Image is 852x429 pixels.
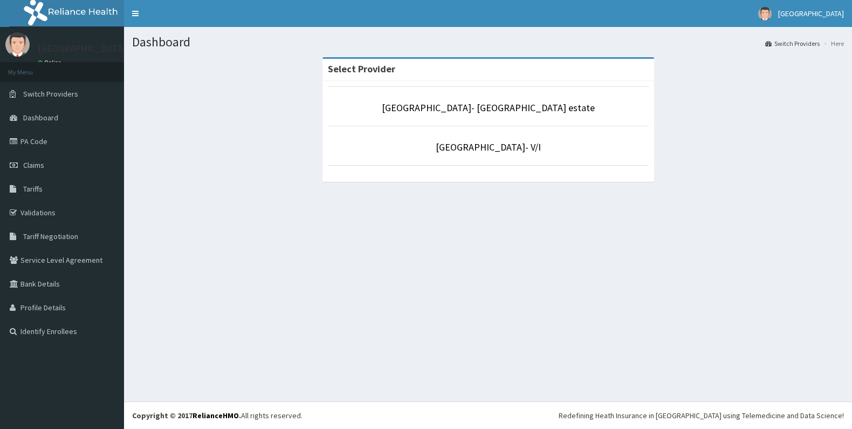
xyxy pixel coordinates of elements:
[193,411,239,420] a: RelianceHMO
[132,35,844,49] h1: Dashboard
[765,39,820,48] a: Switch Providers
[23,160,44,170] span: Claims
[758,7,772,21] img: User Image
[778,9,844,18] span: [GEOGRAPHIC_DATA]
[38,59,64,66] a: Online
[328,63,395,75] strong: Select Provider
[5,32,30,57] img: User Image
[124,401,852,429] footer: All rights reserved.
[821,39,844,48] li: Here
[382,101,595,114] a: [GEOGRAPHIC_DATA]- [GEOGRAPHIC_DATA] estate
[23,184,43,194] span: Tariffs
[23,89,78,99] span: Switch Providers
[559,410,844,421] div: Redefining Heath Insurance in [GEOGRAPHIC_DATA] using Telemedicine and Data Science!
[132,411,241,420] strong: Copyright © 2017 .
[23,113,58,122] span: Dashboard
[38,44,127,53] p: [GEOGRAPHIC_DATA]
[23,231,78,241] span: Tariff Negotiation
[436,141,541,153] a: [GEOGRAPHIC_DATA]- V/I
